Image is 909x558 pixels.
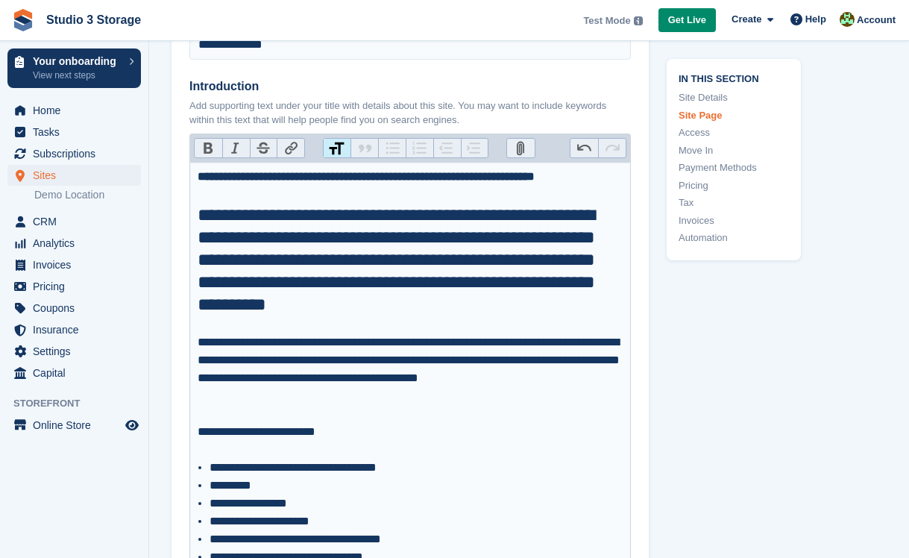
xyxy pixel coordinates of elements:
[840,12,855,27] img: Matt Whatley
[34,188,141,202] a: Demo Location
[378,139,406,158] button: Bullets
[668,13,706,28] span: Get Live
[7,415,141,436] a: menu
[461,139,488,158] button: Increase Level
[33,319,122,340] span: Insurance
[7,254,141,275] a: menu
[7,298,141,319] a: menu
[7,165,141,186] a: menu
[12,9,34,31] img: stora-icon-8386f47178a22dfd0bd8f6a31ec36ba5ce8667c1dd55bd0f319d3a0aa187defe.svg
[679,70,789,84] span: In this section
[679,178,789,192] a: Pricing
[598,139,626,158] button: Redo
[7,48,141,88] a: Your onboarding View next steps
[679,107,789,122] a: Site Page
[33,211,122,232] span: CRM
[33,122,122,142] span: Tasks
[7,233,141,254] a: menu
[507,139,535,158] button: Attach Files
[634,16,643,25] img: icon-info-grey-7440780725fd019a000dd9b08b2336e03edf1995a4989e88bcd33f0948082b44.svg
[33,363,122,383] span: Capital
[33,276,122,297] span: Pricing
[33,254,122,275] span: Invoices
[679,160,789,175] a: Payment Methods
[222,139,250,158] button: Italic
[33,100,122,121] span: Home
[679,125,789,140] a: Access
[679,213,789,228] a: Invoices
[33,298,122,319] span: Coupons
[7,143,141,164] a: menu
[583,13,630,28] span: Test Mode
[7,319,141,340] a: menu
[195,139,222,158] button: Bold
[33,415,122,436] span: Online Store
[33,143,122,164] span: Subscriptions
[679,195,789,210] a: Tax
[123,416,141,434] a: Preview store
[570,139,598,158] button: Undo
[805,12,826,27] span: Help
[40,7,147,32] a: Studio 3 Storage
[33,56,122,66] p: Your onboarding
[189,98,631,128] p: Add supporting text under your title with details about this site. You may want to include keywor...
[732,12,761,27] span: Create
[7,211,141,232] a: menu
[350,139,378,158] button: Quote
[658,8,716,33] a: Get Live
[7,276,141,297] a: menu
[406,139,433,158] button: Numbers
[33,341,122,362] span: Settings
[857,13,896,28] span: Account
[679,231,789,245] a: Automation
[324,139,351,158] button: Heading
[679,90,789,105] a: Site Details
[7,363,141,383] a: menu
[7,341,141,362] a: menu
[13,396,148,411] span: Storefront
[433,139,461,158] button: Decrease Level
[7,122,141,142] a: menu
[189,78,631,95] label: Introduction
[679,142,789,157] a: Move In
[33,233,122,254] span: Analytics
[33,165,122,186] span: Sites
[33,69,122,82] p: View next steps
[277,139,304,158] button: Link
[7,100,141,121] a: menu
[250,139,277,158] button: Strikethrough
